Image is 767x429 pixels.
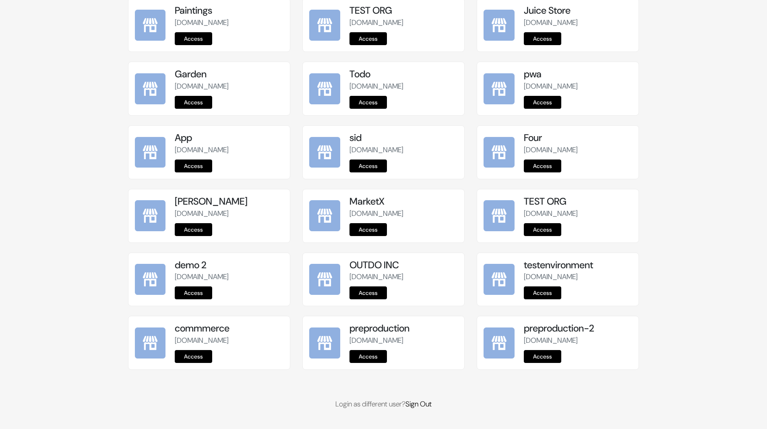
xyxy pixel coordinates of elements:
[349,223,387,236] a: Access
[349,32,387,45] a: Access
[135,137,166,168] img: App
[524,5,632,17] h5: Juice Store
[524,271,632,282] p: [DOMAIN_NAME]
[524,323,632,334] h5: preproduction-2
[175,68,283,80] h5: Garden
[524,81,632,92] p: [DOMAIN_NAME]
[135,264,166,295] img: demo 2
[524,96,561,109] a: Access
[349,259,458,271] h5: OUTDO INC
[135,73,166,104] img: Garden
[349,208,458,219] p: [DOMAIN_NAME]
[484,264,515,295] img: testenvironment
[175,350,212,363] a: Access
[524,335,632,346] p: [DOMAIN_NAME]
[524,32,561,45] a: Access
[349,68,458,80] h5: Todo
[524,286,561,299] a: Access
[524,132,632,144] h5: Four
[309,264,340,295] img: OUTDO INC
[175,81,283,92] p: [DOMAIN_NAME]
[349,160,387,172] a: Access
[175,32,212,45] a: Access
[175,196,283,207] h5: [PERSON_NAME]
[349,96,387,109] a: Access
[349,350,387,363] a: Access
[405,399,432,409] a: Sign Out
[349,196,458,207] h5: MarketX
[175,259,283,271] h5: demo 2
[175,286,212,299] a: Access
[484,73,515,104] img: pwa
[524,68,632,80] h5: pwa
[349,323,458,334] h5: preproduction
[175,132,283,144] h5: App
[524,223,561,236] a: Access
[309,137,340,168] img: sid
[484,200,515,231] img: TEST ORG
[484,10,515,41] img: Juice Store
[309,200,340,231] img: MarketX
[349,335,458,346] p: [DOMAIN_NAME]
[349,271,458,282] p: [DOMAIN_NAME]
[349,145,458,155] p: [DOMAIN_NAME]
[175,145,283,155] p: [DOMAIN_NAME]
[349,132,458,144] h5: sid
[175,160,212,172] a: Access
[524,196,632,207] h5: TEST ORG
[309,10,340,41] img: TEST ORG
[524,208,632,219] p: [DOMAIN_NAME]
[135,200,166,231] img: kamal Da
[135,327,166,359] img: commmerce
[309,73,340,104] img: Todo
[349,5,458,17] h5: TEST ORG
[524,259,632,271] h5: testenvironment
[349,286,387,299] a: Access
[175,17,283,28] p: [DOMAIN_NAME]
[349,81,458,92] p: [DOMAIN_NAME]
[524,145,632,155] p: [DOMAIN_NAME]
[175,335,283,346] p: [DOMAIN_NAME]
[175,96,212,109] a: Access
[524,160,561,172] a: Access
[524,350,561,363] a: Access
[175,271,283,282] p: [DOMAIN_NAME]
[175,223,212,236] a: Access
[349,17,458,28] p: [DOMAIN_NAME]
[524,17,632,28] p: [DOMAIN_NAME]
[175,323,283,334] h5: commmerce
[135,10,166,41] img: Paintings
[128,399,639,410] p: Login as different user?
[484,327,515,359] img: preproduction-2
[309,327,340,359] img: preproduction
[175,5,283,17] h5: Paintings
[175,208,283,219] p: [DOMAIN_NAME]
[484,137,515,168] img: Four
